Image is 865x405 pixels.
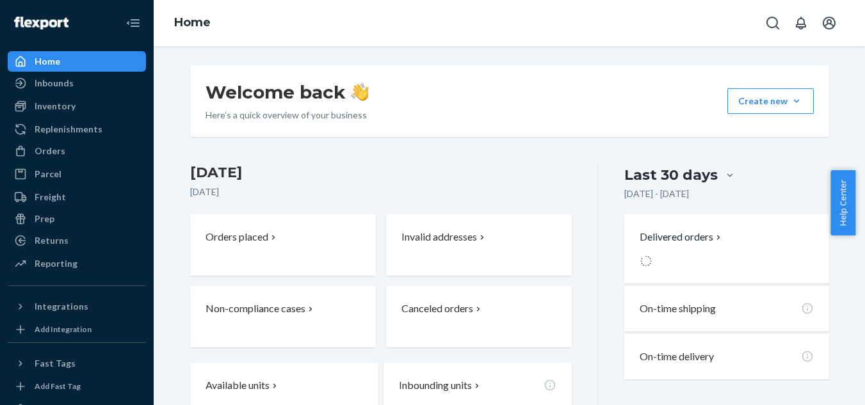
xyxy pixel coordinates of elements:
a: Parcel [8,164,146,184]
div: Inventory [35,100,76,113]
button: Invalid addresses [386,214,572,276]
div: Fast Tags [35,357,76,370]
a: Returns [8,230,146,251]
a: Inventory [8,96,146,116]
div: Add Integration [35,324,92,335]
img: Flexport logo [14,17,69,29]
div: Last 30 days [624,165,718,185]
p: Here’s a quick overview of your business [206,109,369,122]
div: Orders [35,145,65,157]
div: Replenishments [35,123,102,136]
p: Non-compliance cases [206,301,305,316]
a: Freight [8,187,146,207]
a: Add Fast Tag [8,379,146,394]
button: Non-compliance cases [190,286,376,347]
button: Open account menu [816,10,842,36]
p: Invalid addresses [401,230,477,244]
button: Fast Tags [8,353,146,374]
button: Canceled orders [386,286,572,347]
p: On-time shipping [640,301,716,316]
button: Delivered orders [640,230,724,244]
ol: breadcrumbs [164,4,221,42]
div: Parcel [35,168,61,180]
p: Canceled orders [401,301,473,316]
button: Open notifications [788,10,814,36]
button: Create new [727,88,814,114]
div: Home [35,55,60,68]
a: Replenishments [8,119,146,139]
div: Prep [35,212,54,225]
a: Reporting [8,253,146,274]
p: [DATE] [190,186,572,198]
a: Inbounds [8,73,146,93]
button: Close Navigation [120,10,146,36]
div: Reporting [35,257,77,270]
a: Home [174,15,211,29]
div: Returns [35,234,69,247]
button: Help Center [830,170,855,235]
button: Open Search Box [760,10,786,36]
p: Orders placed [206,230,268,244]
p: Inbounding units [399,378,472,393]
img: hand-wave emoji [351,83,369,101]
p: On-time delivery [640,349,714,364]
h3: [DATE] [190,163,572,183]
a: Orders [8,141,146,161]
div: Add Fast Tag [35,381,81,392]
div: Inbounds [35,77,74,90]
h1: Welcome back [206,81,369,104]
div: Freight [35,191,66,203]
a: Home [8,51,146,72]
p: [DATE] - [DATE] [624,187,689,200]
a: Add Integration [8,322,146,337]
p: Available units [206,378,270,393]
button: Orders placed [190,214,376,276]
div: Integrations [35,300,88,313]
button: Integrations [8,296,146,317]
a: Prep [8,209,146,229]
